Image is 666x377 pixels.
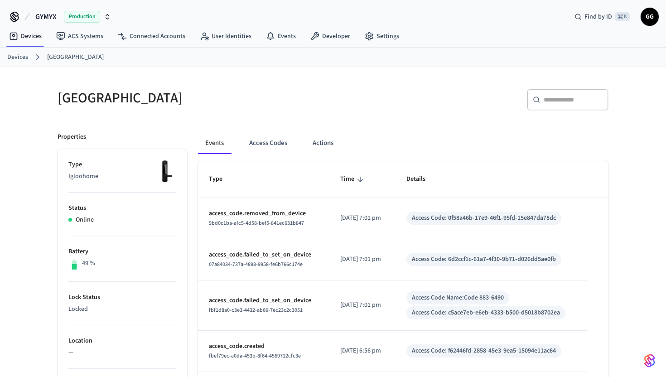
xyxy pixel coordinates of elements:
p: Battery [68,247,176,256]
p: Location [68,336,176,346]
span: GYMYX [35,11,57,22]
div: Find by ID⌘ K [567,9,637,25]
p: — [68,348,176,358]
p: access_code.failed_to_set_on_device [209,296,319,305]
span: ⌘ K [615,12,630,21]
span: 9bd0c1ba-afc5-4d58-bef5-841ec631b847 [209,219,304,227]
a: Devices [7,53,28,62]
button: Access Codes [242,132,294,154]
a: Developer [303,28,357,44]
p: [DATE] 7:01 pm [340,300,385,310]
p: [DATE] 6:56 pm [340,346,385,356]
p: [DATE] 7:01 pm [340,255,385,264]
div: Access Code: 6d2ccf1c-61a7-4f30-9b71-d026dd5ae0fb [412,255,556,264]
p: Lock Status [68,293,176,302]
p: Type [68,160,176,169]
p: Locked [68,304,176,314]
a: User Identities [193,28,259,44]
p: Status [68,203,176,213]
p: Properties [58,132,86,142]
div: Access Code: 0f58a46b-17e9-46f1-95fd-15e847da78dc [412,213,556,223]
span: Details [406,172,437,186]
p: access_code.created [209,342,319,351]
span: Type [209,172,234,186]
div: Access Code: c5ace7eb-e6eb-4333-b500-d5018b8702ea [412,308,560,318]
img: SeamLogoGradient.69752ec5.svg [644,353,655,368]
p: Igloohome [68,172,176,181]
div: Access Code Name: Code 883-6490 [412,293,504,303]
a: Events [259,28,303,44]
p: [DATE] 7:01 pm [340,213,385,223]
p: Online [76,215,94,225]
button: Events [198,132,231,154]
span: Time [340,172,366,186]
a: Devices [2,28,49,44]
p: 49 % [82,259,95,268]
button: GG [641,8,659,26]
span: fbf1d8a0-c3e3-4432-ab66-7ec23c2c3051 [209,306,303,314]
a: [GEOGRAPHIC_DATA] [47,53,104,62]
div: ant example [198,132,608,154]
a: Settings [357,28,406,44]
p: access_code.removed_from_device [209,209,319,218]
span: 07a84034-737a-4898-9958-fe6b766c174e [209,261,303,268]
span: fbef79ec-a0da-453b-8f64-4569712cfc3e [209,352,301,360]
span: Find by ID [584,12,612,21]
div: Access Code: f62446fd-2858-45e3-9ea5-15094e11ac64 [412,346,556,356]
p: access_code.failed_to_set_on_device [209,250,319,260]
button: Actions [305,132,341,154]
img: igloohome_mortise_2p [154,160,176,183]
h5: [GEOGRAPHIC_DATA] [58,89,328,107]
span: GG [642,9,658,25]
a: Connected Accounts [111,28,193,44]
a: ACS Systems [49,28,111,44]
span: Production [64,11,100,23]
